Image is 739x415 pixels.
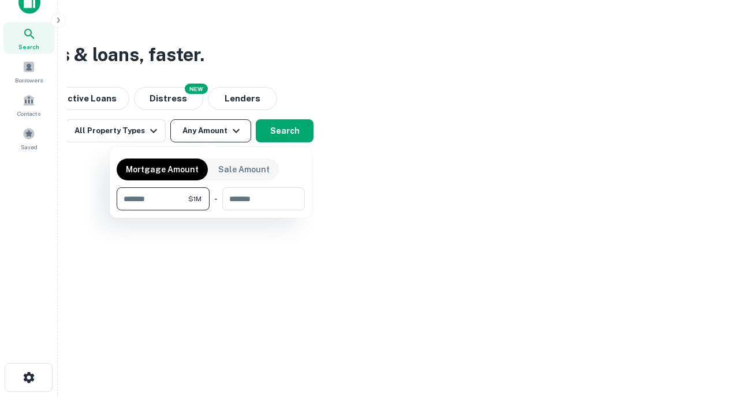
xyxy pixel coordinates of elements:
iframe: Chat Widget [681,323,739,378]
p: Sale Amount [218,163,270,176]
div: - [214,187,218,210]
span: $1M [188,194,201,204]
p: Mortgage Amount [126,163,199,176]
